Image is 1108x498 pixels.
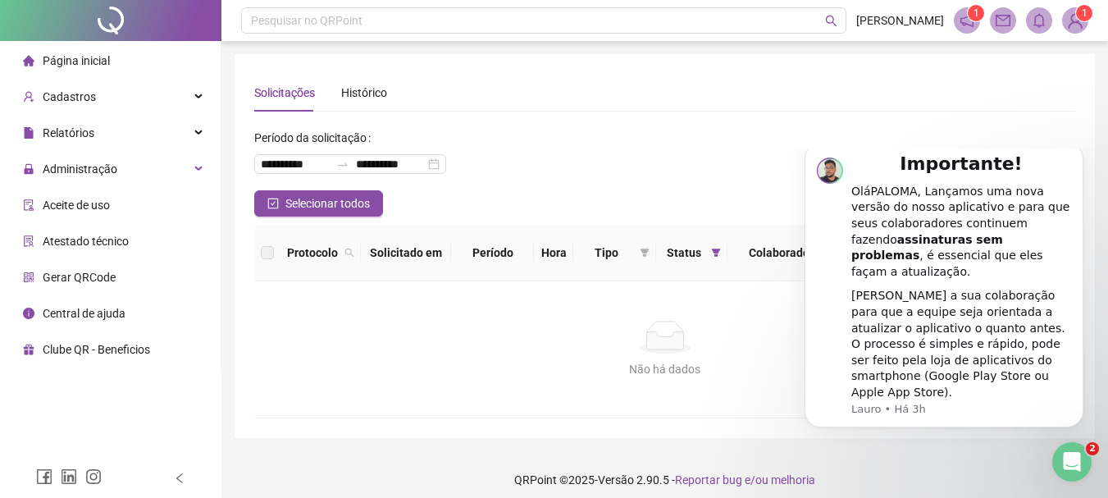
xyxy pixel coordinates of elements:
span: left [174,473,185,484]
span: Clube QR - Beneficios [43,343,150,356]
span: Aceite de uso [43,199,110,212]
span: Status [663,244,704,262]
span: swap-right [336,158,349,171]
span: home [23,55,34,66]
div: Não há dados [274,360,1056,378]
span: filter [711,248,721,258]
span: 1 [1082,7,1087,19]
span: Central de ajuda [43,307,125,320]
div: Histórico [341,84,387,102]
span: bell [1032,13,1046,28]
span: Atestado técnico [43,235,129,248]
span: search [344,248,354,258]
sup: Atualize o seu contato no menu Meus Dados [1076,5,1092,21]
iframe: Intercom notifications mensagem [780,148,1108,454]
sup: 1 [968,5,984,21]
span: facebook [36,468,52,485]
span: check-square [267,198,279,209]
span: file [23,127,34,139]
span: [PERSON_NAME] [856,11,944,30]
span: instagram [85,468,102,485]
span: qrcode [23,272,34,283]
div: OláPALOMA, Lançamos uma nova versão do nosso aplicativo e para que seus colaboradores continuem f... [71,35,291,132]
b: assinaturas sem problemas [71,85,223,114]
span: Colaborador [734,244,828,262]
span: Versão [598,473,634,487]
span: 1 [973,7,979,19]
span: lock [23,163,34,175]
button: Selecionar todos [254,190,383,217]
div: Solicitações [254,84,315,102]
span: filter [636,240,653,265]
th: Hora [534,225,573,281]
span: Cadastros [43,90,96,103]
div: Message content [71,5,291,251]
span: 2 [1086,442,1099,455]
span: Gerar QRCode [43,271,116,284]
b: Importante! [120,5,242,25]
span: mail [996,13,1010,28]
label: Período da solicitação [254,125,377,151]
span: Relatórios [43,126,94,139]
span: Página inicial [43,54,110,67]
span: search [341,240,358,265]
span: search [825,15,837,27]
span: linkedin [61,468,77,485]
span: Administração [43,162,117,176]
img: Profile image for Lauro [37,9,63,35]
span: info-circle [23,308,34,319]
span: user-add [23,91,34,103]
span: Tipo [580,244,633,262]
span: gift [23,344,34,355]
span: Reportar bug e/ou melhoria [675,473,815,487]
th: Período [451,225,534,281]
span: Selecionar todos [285,194,370,212]
span: Protocolo [287,244,338,262]
div: [PERSON_NAME] a sua colaboração para que a equipe seja orientada a atualizar o aplicativo o quant... [71,139,291,252]
th: Solicitado em [361,225,451,281]
span: notification [960,13,974,28]
iframe: Intercom live chat [1052,442,1092,482]
img: 86738 [1063,8,1087,33]
p: Message from Lauro, sent Há 3h [71,254,291,268]
span: filter [640,248,650,258]
span: to [336,158,349,171]
span: solution [23,235,34,247]
span: filter [708,240,724,265]
span: audit [23,199,34,211]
